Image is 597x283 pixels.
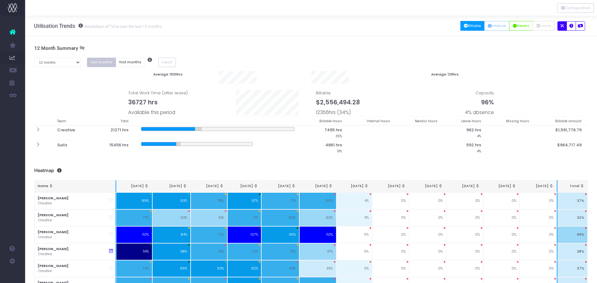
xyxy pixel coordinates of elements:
[116,243,152,260] td: 114%
[191,209,227,226] td: 51%
[446,226,483,243] td: 0%
[83,23,163,29] small: Breakdown of Time over the last 12 months.
[152,260,191,277] td: 96%
[302,184,333,189] div: [DATE]
[324,127,342,133] span: 7495 hrs
[466,127,481,133] span: 962 hrs
[92,125,135,140] th: 21271 hrs
[446,192,483,209] td: 0%
[415,118,437,123] small: Newbiz hours
[372,260,409,277] td: 0%
[372,209,409,226] td: 0%
[261,260,299,277] td: 64%
[152,209,191,226] td: 53%
[57,118,66,123] small: Team
[535,125,588,140] th: $1,591,776.79
[483,243,520,260] td: 0%
[261,192,299,209] td: 71%
[261,243,299,260] td: 73%
[557,3,594,13] button: Configuration
[92,140,135,155] th: 15456 hrs
[335,133,342,139] small: 35%
[336,180,372,192] th: Oct 25: activate to sort column ascending
[116,180,152,192] th: Apr 25: activate to sort column ascending
[557,209,588,226] td: 32%
[38,213,68,217] strong: [PERSON_NAME]
[227,192,262,209] td: 97%
[372,226,409,243] td: 0%
[461,118,481,123] small: Leave hours
[191,180,227,192] th: Jun 25: activate to sort column ascending
[535,140,588,155] th: $964,717.49
[316,90,360,116] span: Billable
[316,98,360,107] span: $2,556,494.28
[409,180,446,192] th: Dec 25: activate to sort column ascending
[299,260,336,277] td: 35%
[409,226,446,243] td: 0%
[121,118,128,123] small: Total
[153,71,182,77] small: Average: 1030hrs
[336,192,372,209] td: 4%
[486,184,516,189] div: [DATE]
[158,58,176,67] button: Export
[8,270,17,280] img: images/default_profile_image.png
[152,180,191,192] th: May 25: activate to sort column ascending
[519,243,557,260] td: 0%
[231,184,258,189] div: [DATE]
[483,180,520,192] th: Feb 26: activate to sort column ascending
[483,226,520,243] td: 0%
[261,209,299,226] td: 80%
[227,209,262,226] td: 71%
[38,264,68,268] strong: [PERSON_NAME]
[128,98,158,107] span: 36727 hrs
[409,209,446,226] td: 0%
[557,226,588,243] td: 49%
[38,252,52,257] i: Creative
[191,226,227,243] td: 72%
[337,148,342,154] small: 31%
[152,192,191,209] td: 93%
[519,260,557,277] td: 0%
[466,142,481,148] span: 592 hrs
[483,260,520,277] td: 0%
[409,243,446,260] td: 0%
[431,71,459,77] small: Average: 129hrs
[35,180,117,192] th: Name: activate to sort column ascending
[336,226,372,243] td: 0%
[128,109,175,116] span: Available this period
[34,23,163,29] h3: Utilisation Trends
[319,118,342,123] small: Billable hours
[481,98,494,107] span: 96%
[152,226,191,243] td: 84%
[38,201,52,206] i: Creative
[299,192,336,209] td: 60%
[465,109,494,116] span: 4% absence
[38,196,68,201] strong: [PERSON_NAME]
[483,192,520,209] td: 0%
[227,260,262,277] td: 82%
[460,21,485,31] button: Billable
[519,209,557,226] td: 0%
[38,235,52,240] i: Creative
[227,243,262,260] td: 72%
[152,243,191,260] td: 98%
[339,184,369,189] div: [DATE]
[509,21,533,31] button: Newbiz
[446,260,483,277] td: 0%
[51,125,92,140] th: Creative
[506,118,529,123] small: Missing hours
[34,45,78,51] span: 12 Month Summary
[116,209,152,226] td: 77%
[299,209,336,226] td: 60%
[336,243,372,260] td: 0%
[519,226,557,243] td: 0%
[519,192,557,209] td: 0%
[477,133,481,139] small: 4%
[372,192,409,209] td: 0%
[116,260,152,277] td: 73%
[450,184,480,189] div: [DATE]
[34,168,588,174] h3: Heatmap
[316,109,351,116] span: 12356hrs (34%)
[116,226,152,243] td: 110%
[557,3,594,13] div: Vertical button group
